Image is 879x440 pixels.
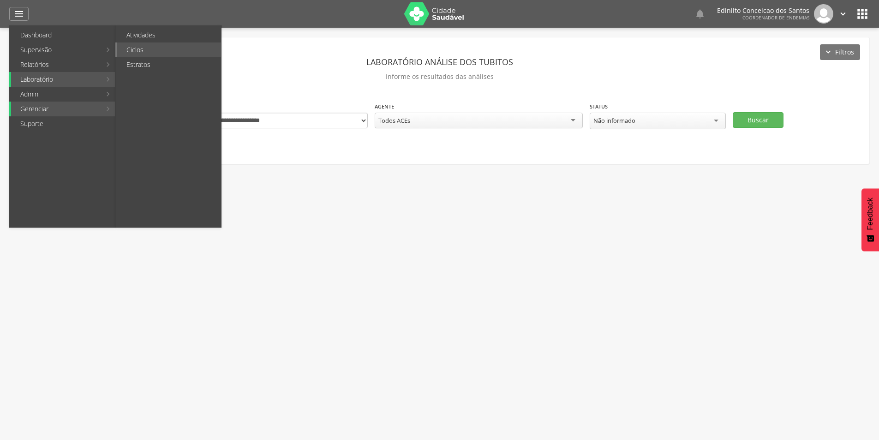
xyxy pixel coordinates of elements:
a:  [694,4,706,24]
a:  [838,4,848,24]
label: Status [590,103,608,110]
a: Dashboard [11,28,115,42]
i:  [855,6,870,21]
header: Laboratório análise dos tubitos [17,54,862,70]
p: Informe os resultados das análises [17,70,862,83]
a: Laboratório [11,72,101,87]
i:  [838,9,848,19]
div: Todos ACEs [378,116,410,125]
a: Supervisão [11,42,101,57]
span: Coordenador de Endemias [742,14,809,21]
label: Agente [375,103,394,110]
a: Admin [11,87,101,102]
button: Feedback - Mostrar pesquisa [861,188,879,251]
div: Não informado [593,116,635,125]
p: Edinilto Conceicao dos Santos [717,7,809,14]
span: Feedback [866,198,874,230]
a: Estratos [117,57,221,72]
a: Relatórios [11,57,101,72]
a: Atividades [117,28,221,42]
button: Filtros [820,44,860,60]
a: Gerenciar [11,102,101,116]
button: Buscar [733,112,783,128]
a: Ciclos [117,42,221,57]
i:  [13,8,24,19]
a:  [9,7,29,21]
a: Suporte [11,116,115,131]
i:  [694,8,706,19]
